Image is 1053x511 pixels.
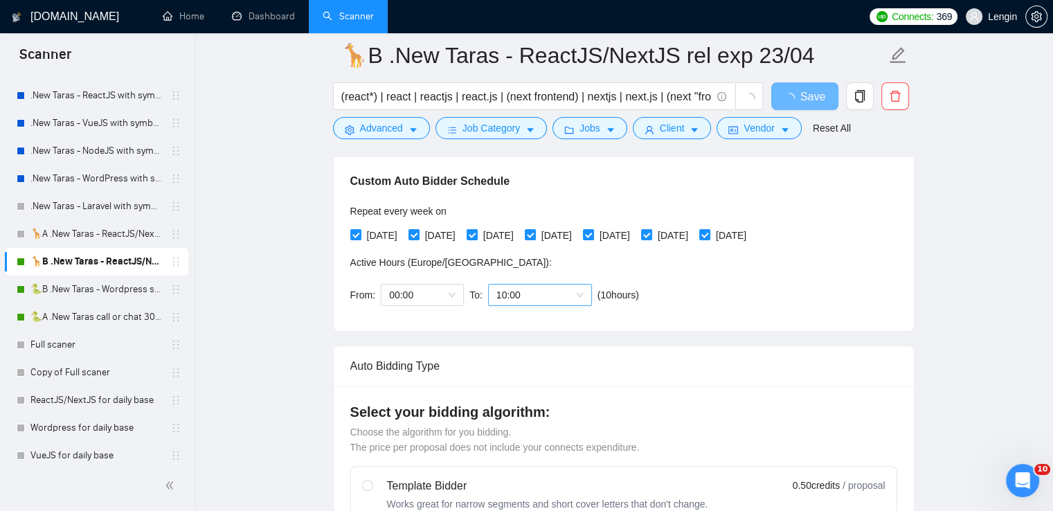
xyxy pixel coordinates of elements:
button: settingAdvancedcaret-down [333,117,430,139]
a: .New Taras - ReactJS with symbols [30,82,162,109]
div: Auto Bidding Type [350,346,897,386]
span: [DATE] [420,228,461,243]
span: holder [170,228,181,240]
span: Repeat every week on [350,206,447,217]
a: ReactJS/NextJS for daily base [30,386,162,414]
button: barsJob Categorycaret-down [435,117,547,139]
a: dashboardDashboard [232,10,295,22]
a: searchScanner [323,10,374,22]
span: folder [564,125,574,135]
span: edit [889,46,907,64]
span: caret-down [606,125,615,135]
h4: Select your bidding algorithm: [350,402,897,422]
span: holder [170,256,181,267]
a: VueJS for daily base [30,442,162,469]
a: setting [1025,11,1047,22]
span: From: [350,289,376,301]
span: / proposal [843,478,885,492]
span: Choose the algorithm for you bidding. The price per proposal does not include your connects expen... [350,427,640,453]
span: caret-down [690,125,699,135]
span: holder [170,145,181,156]
span: loading [784,93,800,104]
span: [DATE] [478,228,519,243]
span: loading [743,93,755,105]
a: homeHome [163,10,204,22]
div: Works great for narrow segments and short cover letters that don't change. [387,497,708,511]
span: Active Hours ( Europe/[GEOGRAPHIC_DATA] ): [350,257,552,268]
span: Advanced [360,120,403,136]
button: folderJobscaret-down [552,117,627,139]
span: Save [800,88,825,105]
span: holder [170,201,181,212]
span: Connects: [892,9,933,24]
span: holder [170,367,181,378]
span: holder [170,173,181,184]
span: Client [660,120,685,136]
img: logo [12,6,21,28]
span: idcard [728,125,738,135]
span: Jobs [579,120,600,136]
span: 0.50 credits [793,478,840,493]
span: holder [170,118,181,129]
span: holder [170,312,181,323]
span: double-left [165,478,179,492]
span: Job Category [462,120,520,136]
span: setting [345,125,354,135]
span: user [645,125,654,135]
span: 00:00 [389,285,456,305]
span: [DATE] [710,228,752,243]
a: .New Taras - NodeJS with symbols [30,137,162,165]
span: To: [469,289,483,301]
a: 🦒B .New Taras - ReactJS/NextJS rel exp 23/04 [30,248,162,276]
span: caret-down [525,125,535,135]
a: Copy of Full scaner [30,359,162,386]
span: holder [170,422,181,433]
span: info-circle [717,92,726,101]
div: Template Bidder [387,478,708,494]
span: caret-down [780,125,790,135]
span: [DATE] [594,228,636,243]
span: holder [170,90,181,101]
a: .New Taras - WordPress with symbols [30,165,162,192]
a: Wordpress for daily base [30,414,162,442]
input: Scanner name... [341,38,886,73]
span: holder [170,450,181,461]
button: setting [1025,6,1047,28]
button: copy [846,82,874,110]
button: userClientcaret-down [633,117,712,139]
img: upwork-logo.png [876,11,888,22]
a: .New Taras - Laravel with symbols [30,192,162,220]
button: delete [881,82,909,110]
span: ( 10 hours) [597,289,639,301]
span: copy [847,90,873,102]
a: Full scaner [30,331,162,359]
iframe: Intercom live chat [1006,464,1039,497]
a: .New Taras - VueJS with symbols [30,109,162,137]
input: Search Freelance Jobs... [341,88,711,105]
span: user [969,12,979,21]
a: 🦒A .New Taras - ReactJS/NextJS usual 23/04 [30,220,162,248]
span: Scanner [8,44,82,73]
span: [DATE] [361,228,403,243]
span: 10:00 [496,285,584,305]
a: Reset All [813,120,851,136]
span: [DATE] [652,228,694,243]
span: 10 [1034,464,1050,475]
span: Vendor [744,120,774,136]
h5: Custom Auto Bidder Schedule [350,173,510,190]
span: caret-down [408,125,418,135]
span: [DATE] [536,228,577,243]
button: idcardVendorcaret-down [717,117,801,139]
a: 🐍B .New Taras - Wordpress short 23/04 [30,276,162,303]
span: setting [1026,11,1047,22]
span: holder [170,339,181,350]
button: Save [771,82,838,110]
a: 🐍A .New Taras call or chat 30%view 0 reply 23/04 [30,303,162,331]
span: holder [170,284,181,295]
span: 369 [936,9,951,24]
span: bars [447,125,457,135]
span: holder [170,395,181,406]
span: delete [882,90,908,102]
